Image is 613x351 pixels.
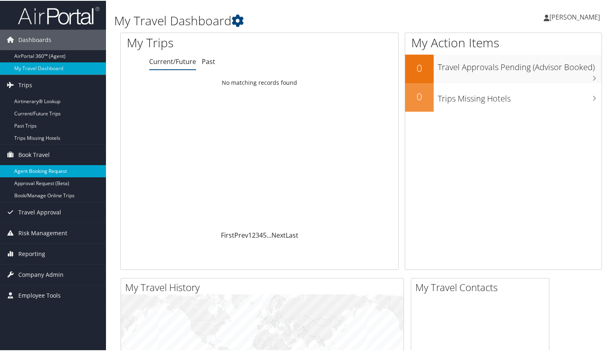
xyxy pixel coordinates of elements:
td: No matching records found [121,75,398,89]
span: Risk Management [18,222,67,243]
a: 0Trips Missing Hotels [405,82,602,111]
a: First [221,230,234,239]
a: Next [271,230,286,239]
a: 0Travel Approvals Pending (Advisor Booked) [405,54,602,82]
h1: My Travel Dashboard [114,11,443,29]
a: 5 [263,230,267,239]
span: Dashboards [18,29,51,49]
a: Prev [234,230,248,239]
h2: 0 [405,89,434,103]
span: [PERSON_NAME] [549,12,600,21]
a: Past [202,56,215,65]
h3: Travel Approvals Pending (Advisor Booked) [438,57,602,72]
a: 3 [256,230,259,239]
h2: My Travel Contacts [415,280,549,294]
a: Current/Future [149,56,196,65]
span: Book Travel [18,144,50,164]
span: Employee Tools [18,285,61,305]
span: Trips [18,74,32,95]
span: Company Admin [18,264,64,284]
span: Reporting [18,243,45,263]
a: Last [286,230,298,239]
a: 2 [252,230,256,239]
h2: My Travel History [125,280,404,294]
h1: My Trips [127,33,276,51]
img: airportal-logo.png [18,5,99,24]
a: [PERSON_NAME] [544,4,608,29]
h3: Trips Missing Hotels [438,88,602,104]
h1: My Action Items [405,33,602,51]
a: 1 [248,230,252,239]
a: 4 [259,230,263,239]
span: Travel Approval [18,201,61,222]
h2: 0 [405,60,434,74]
span: … [267,230,271,239]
